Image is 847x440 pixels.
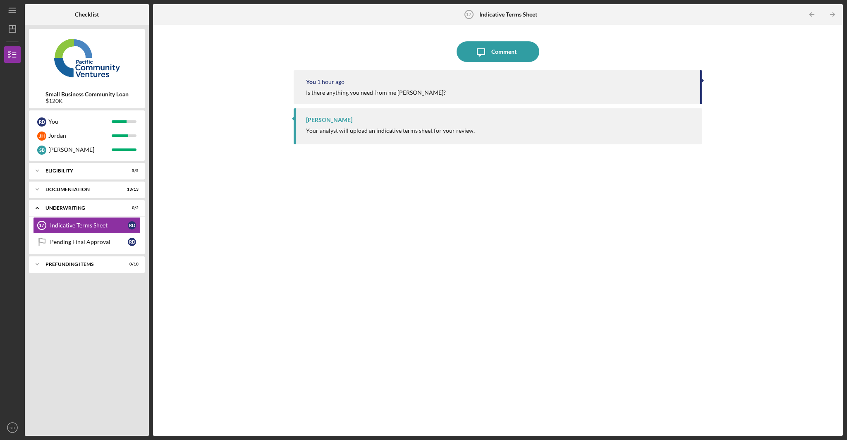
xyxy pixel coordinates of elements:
[45,206,118,210] div: Underwriting
[48,143,112,157] div: [PERSON_NAME]
[306,79,316,85] div: You
[306,117,352,123] div: [PERSON_NAME]
[45,91,129,98] b: Small Business Community Loan
[39,223,44,228] tspan: 17
[317,79,345,85] time: 2025-09-02 22:54
[33,217,141,234] a: 17Indicative Terms SheetRD
[37,117,46,127] div: R D
[466,12,471,17] tspan: 17
[124,206,139,210] div: 0 / 2
[33,234,141,250] a: Pending Final ApprovalRD
[45,98,129,104] div: $120K
[306,89,446,96] div: Is there anything you need from me [PERSON_NAME]?
[124,187,139,192] div: 13 / 13
[457,41,539,62] button: Comment
[48,129,112,143] div: Jordan
[128,221,136,230] div: R D
[124,262,139,267] div: 0 / 10
[45,187,118,192] div: Documentation
[10,426,15,430] text: RD
[48,115,112,129] div: You
[479,11,537,18] b: Indicative Terms Sheet
[306,127,475,134] div: Your analyst will upload an indicative terms sheet for your review.
[4,419,21,436] button: RD
[50,239,128,245] div: Pending Final Approval
[37,146,46,155] div: S B
[124,168,139,173] div: 5 / 5
[45,262,118,267] div: Prefunding Items
[45,168,118,173] div: Eligibility
[37,132,46,141] div: J H
[491,41,517,62] div: Comment
[29,33,145,83] img: Product logo
[128,238,136,246] div: R D
[75,11,99,18] b: Checklist
[50,222,128,229] div: Indicative Terms Sheet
